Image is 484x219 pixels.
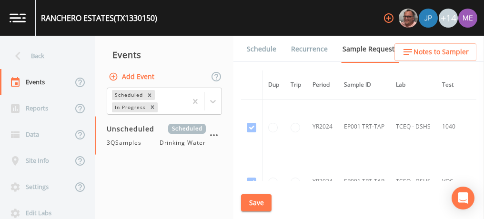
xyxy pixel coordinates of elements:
th: Period [307,70,338,100]
th: Lab [390,70,436,100]
th: Trip [285,70,307,100]
div: +14 [439,9,458,28]
th: Dup [262,70,285,100]
a: Recurrence [290,36,329,62]
a: COC Details [411,36,452,62]
td: TCEQ - DSHS [390,154,436,209]
span: Unscheduled [107,124,161,134]
td: EP001 TRT-TAP [338,154,390,209]
div: Events [95,43,233,67]
div: Joshua gere Paul [418,9,438,28]
div: Open Intercom Messenger [452,187,474,209]
div: In Progress [112,102,147,112]
td: YR2024 [307,100,338,154]
a: UnscheduledScheduled3QSamplesDrinking Water [95,116,233,155]
a: Schedule [245,36,278,62]
td: EP001 TRT-TAP [338,100,390,154]
th: Test [436,70,475,100]
button: Save [241,194,272,212]
div: RANCHERO ESTATES (TX1330150) [41,12,157,24]
div: Remove In Progress [147,102,158,112]
span: Notes to Sampler [413,46,469,58]
span: 3QSamples [107,139,147,147]
img: d4d65db7c401dd99d63b7ad86343d265 [458,9,477,28]
button: Notes to Sampler [394,43,476,61]
a: Forms [245,62,268,89]
button: Add Event [107,68,158,86]
a: Sample Requests [341,36,399,63]
img: 41241ef155101aa6d92a04480b0d0000 [419,9,438,28]
div: Mike Franklin [398,9,418,28]
div: Remove Scheduled [144,90,155,100]
th: Sample ID [338,70,390,100]
td: YR2024 [307,154,338,209]
span: Drinking Water [160,139,206,147]
img: logo [10,13,26,22]
span: Scheduled [168,124,206,134]
div: Scheduled [112,90,144,100]
td: TCEQ - DSHS [390,100,436,154]
td: 1040 [436,100,475,154]
td: VOC [436,154,475,209]
img: e2d790fa78825a4bb76dcb6ab311d44c [399,9,418,28]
